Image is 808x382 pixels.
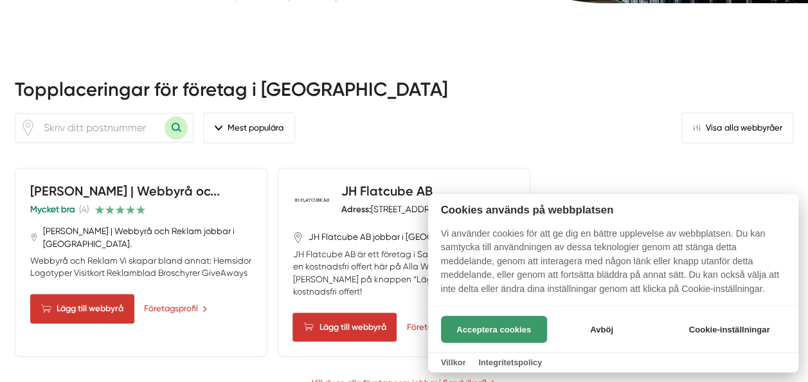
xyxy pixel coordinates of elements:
[428,204,798,216] h2: Cookies används på webbplatsen
[428,227,798,305] p: Vi använder cookies för att ge dig en bättre upplevelse av webbplatsen. Du kan samtycka till anvä...
[673,316,786,343] button: Cookie-inställningar
[441,316,547,343] button: Acceptera cookies
[550,316,652,343] button: Avböj
[441,358,466,367] a: Villkor
[478,358,542,367] a: Integritetspolicy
